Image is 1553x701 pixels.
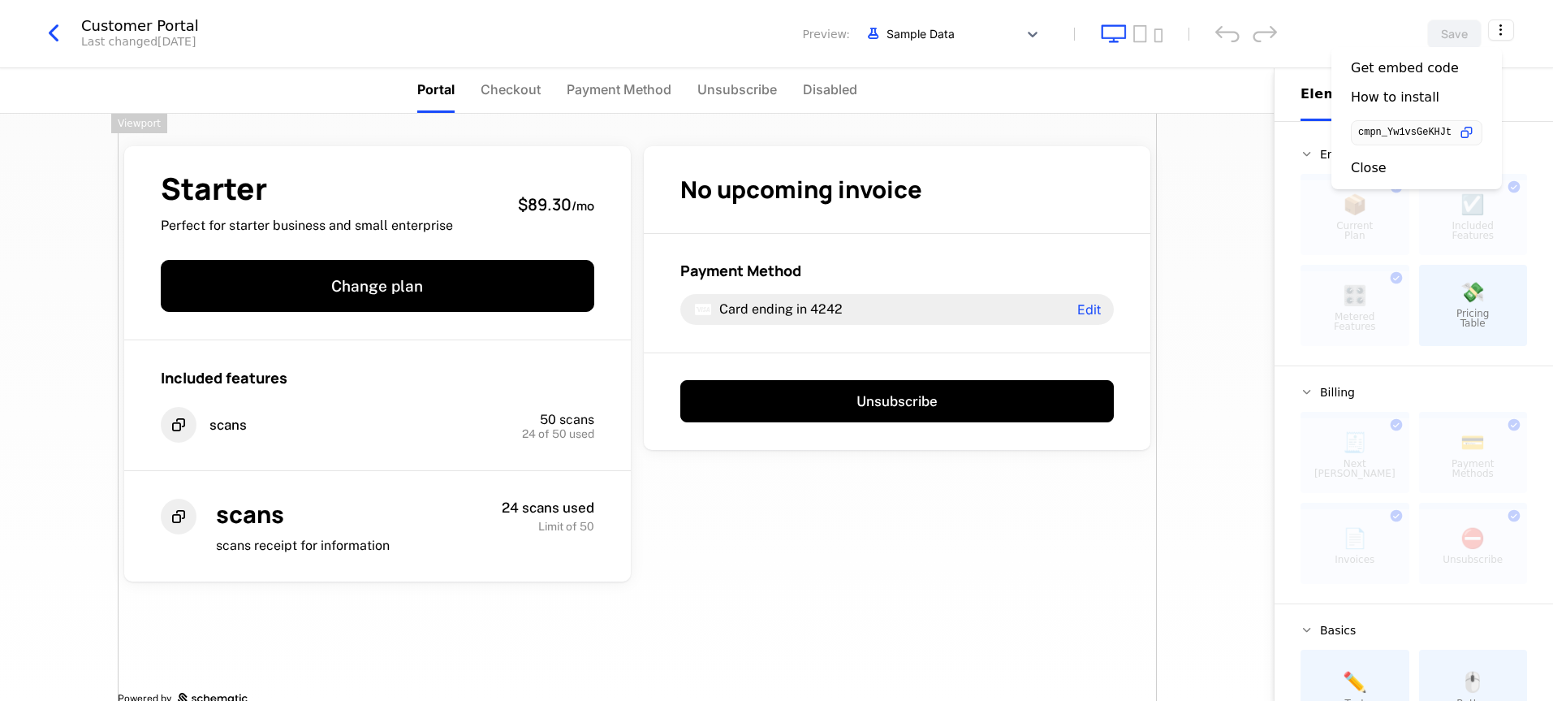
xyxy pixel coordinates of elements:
i: copy [161,499,196,534]
button: Change plan [161,260,594,312]
span: Edit [1077,303,1101,316]
span: scans [216,498,284,530]
span: $89.30 [518,193,572,215]
button: cmpn_Yw1vsGeKHJt [1351,120,1482,145]
div: How to install [1351,89,1439,106]
span: 24 scans used [502,500,594,516]
span: 4242 [810,301,843,317]
span: 24 of 50 used [522,428,594,439]
span: Perfect for starter business and small enterprise [161,217,453,235]
span: Card ending in [719,301,807,317]
div: Get embed code [1351,60,1459,76]
i: visa [693,300,713,319]
span: Included features [161,368,287,387]
span: Starter [161,174,453,204]
i: copy [161,407,196,443]
span: scans [209,416,247,435]
button: Unsubscribe [680,380,1114,422]
div: Close [1351,160,1387,176]
span: cmpn_Yw1vsGeKHJt [1358,128,1452,137]
span: No upcoming invoice [680,173,922,206]
span: Payment Method [680,261,801,280]
sub: / mo [572,197,594,214]
span: 50 scans [540,412,594,427]
div: Select action [1331,47,1502,189]
span: scans receipt for information [216,538,390,553]
span: Limit of 50 [538,520,594,533]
